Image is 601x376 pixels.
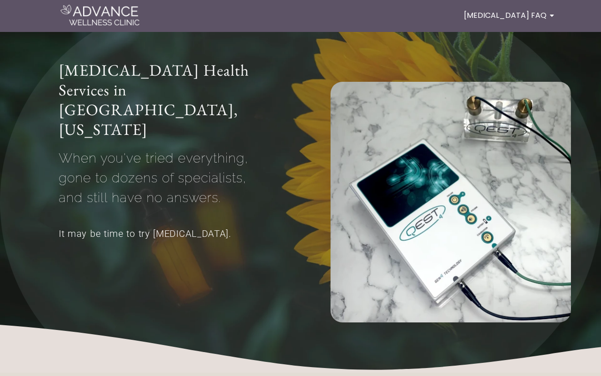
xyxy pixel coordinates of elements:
p: It may be time to try [MEDICAL_DATA]. [59,227,279,241]
img: Biofeedback device [331,82,571,322]
h1: [MEDICAL_DATA] Health Services in [GEOGRAPHIC_DATA], [US_STATE] [59,60,291,139]
a: [MEDICAL_DATA] FAQ [461,2,550,30]
p: When you've tried everything, gone to dozens of specialists, and still have no answers. [59,149,291,208]
img: Advance Wellness Clinic Logo [61,5,139,25]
